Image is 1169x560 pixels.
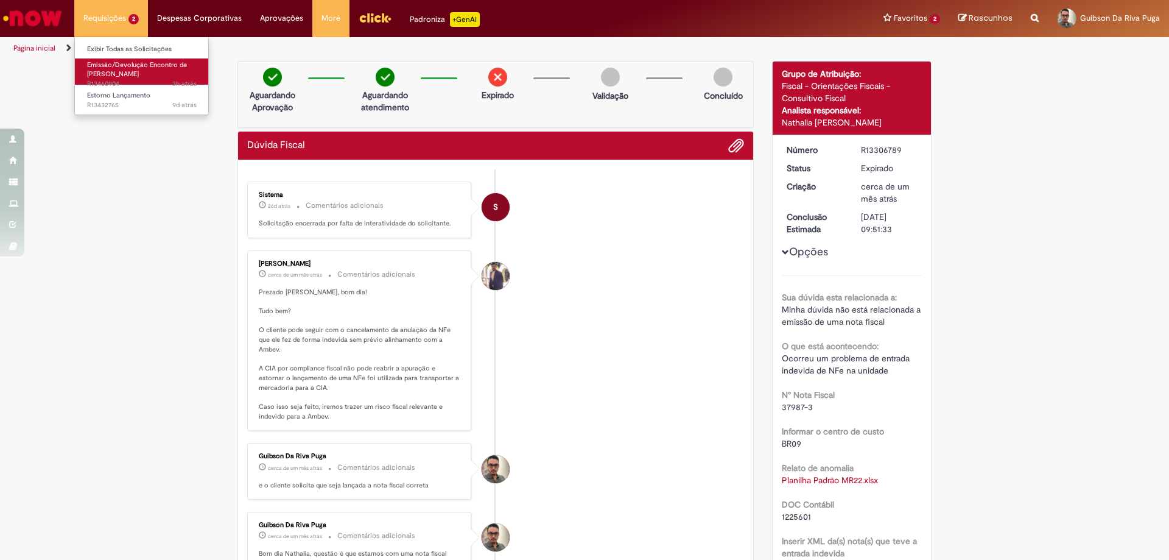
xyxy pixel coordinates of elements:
[493,193,498,222] span: S
[268,464,322,472] time: 25/07/2025 10:03:04
[259,191,462,199] div: Sistema
[410,12,480,27] div: Padroniza
[268,464,322,472] span: cerca de um mês atrás
[359,9,391,27] img: click_logo_yellow_360x200.png
[728,138,744,154] button: Adicionar anexos
[861,181,910,204] span: cerca de um mês atrás
[74,37,209,115] ul: Requisições
[861,180,918,205] div: 18/07/2025 18:24:52
[930,14,940,24] span: 2
[782,463,854,473] b: Relato de anomalia
[782,292,897,303] b: Sua dúvida esta relacionada a:
[260,12,303,24] span: Aprovações
[782,426,884,437] b: Informar o centro de custo
[87,60,187,79] span: Emissão/Devolução Encontro de [PERSON_NAME]
[782,80,922,104] div: Fiscal - Orientações Fiscais - Consultivo Fiscal
[782,536,917,559] b: Inserir XML da(s) nota(s) que teve a entrada indevida
[263,68,282,87] img: check-circle-green.png
[157,12,242,24] span: Despesas Corporativas
[958,13,1013,24] a: Rascunhos
[128,14,139,24] span: 2
[482,193,510,221] div: System
[488,68,507,87] img: remove.png
[861,211,918,235] div: [DATE] 09:51:33
[782,68,922,80] div: Grupo de Atribuição:
[337,269,415,280] small: Comentários adicionais
[268,202,290,210] span: 26d atrás
[782,402,813,413] span: 37987-3
[268,202,290,210] time: 04/08/2025 09:34:05
[172,101,197,110] span: 9d atrás
[321,12,340,24] span: More
[243,89,302,113] p: Aguardando Aprovação
[268,271,322,278] span: cerca de um mês atrás
[782,353,912,376] span: Ocorreu um problema de entrada indevida de NFe na unidade
[337,531,415,541] small: Comentários adicionais
[482,523,510,551] div: Guibson Da Riva Puga
[172,79,197,88] span: 3h atrás
[87,91,150,100] span: Estorno Lançamento
[592,90,628,102] p: Validação
[247,140,305,151] h2: Dúvida Fiscal Histórico de tíquete
[778,180,852,193] dt: Criação
[75,89,209,112] a: Aberto R13432765 : Estorno Lançamento
[306,200,384,211] small: Comentários adicionais
[376,68,395,87] img: check-circle-green.png
[75,43,209,56] a: Exibir Todas as Solicitações
[861,144,918,156] div: R13306789
[1,6,64,30] img: ServiceNow
[782,389,835,400] b: N° Nota Fiscal
[782,104,922,116] div: Analista responsável:
[969,12,1013,24] span: Rascunhos
[172,101,197,110] time: 20/08/2025 14:38:03
[87,79,197,89] span: R13460904
[778,144,852,156] dt: Número
[259,260,462,268] div: [PERSON_NAME]
[782,438,801,449] span: BR09
[268,271,322,278] time: 25/07/2025 10:34:04
[778,211,852,235] dt: Conclusão Estimada
[601,68,620,87] img: img-circle-grey.png
[268,533,322,540] span: cerca de um mês atrás
[782,475,878,486] a: Download de Planilha Padrão MR22.xlsx
[704,90,743,102] p: Concluído
[782,341,879,352] b: O que está acontecendo:
[83,12,126,24] span: Requisições
[482,455,510,483] div: Guibson Da Riva Puga
[482,262,510,290] div: Gabriel Rodrigues Barao
[13,43,55,53] a: Página inicial
[259,453,462,460] div: Guibson Da Riva Puga
[714,68,732,87] img: img-circle-grey.png
[782,511,811,522] span: 1225601
[1080,13,1160,23] span: Guibson Da Riva Puga
[782,499,834,510] b: DOC Contábil
[450,12,480,27] p: +GenAi
[259,288,462,422] p: Prezado [PERSON_NAME], bom dia! Tudo bem? O cliente pode seguir com o cancelamento da anulação da...
[259,522,462,529] div: Guibson Da Riva Puga
[894,12,927,24] span: Favoritos
[9,37,770,60] ul: Trilhas de página
[782,304,923,327] span: Minha dúvida não está relacionada a emissão de uma nota fiscal
[259,219,462,229] p: Solicitação encerrada por falta de interatividade do solicitante.
[87,101,197,110] span: R13432765
[172,79,197,88] time: 29/08/2025 09:00:15
[356,89,415,113] p: Aguardando atendimento
[861,162,918,174] div: Expirado
[337,463,415,473] small: Comentários adicionais
[782,116,922,129] div: Nathalia [PERSON_NAME]
[482,89,514,101] p: Expirado
[778,162,852,174] dt: Status
[259,481,462,491] p: e o cliente solicita que seja lançada a nota fiscal correta
[75,58,209,85] a: Aberto R13460904 : Emissão/Devolução Encontro de Contas Fornecedor
[861,181,910,204] time: 18/07/2025 18:24:52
